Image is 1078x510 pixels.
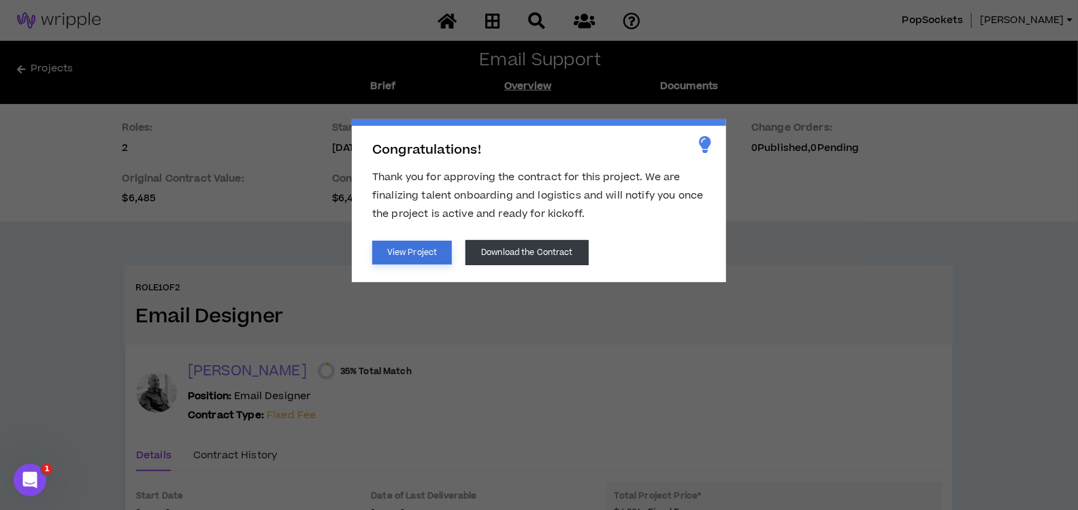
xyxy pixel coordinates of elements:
[372,143,706,158] h2: Congratulations!
[14,464,46,496] iframe: Intercom live chat
[372,241,452,265] button: View Project
[42,464,52,475] span: 1
[372,170,703,221] span: Thank you for approving the contract for this project. We are finalizing talent onboarding and lo...
[465,240,588,265] button: Download the Contract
